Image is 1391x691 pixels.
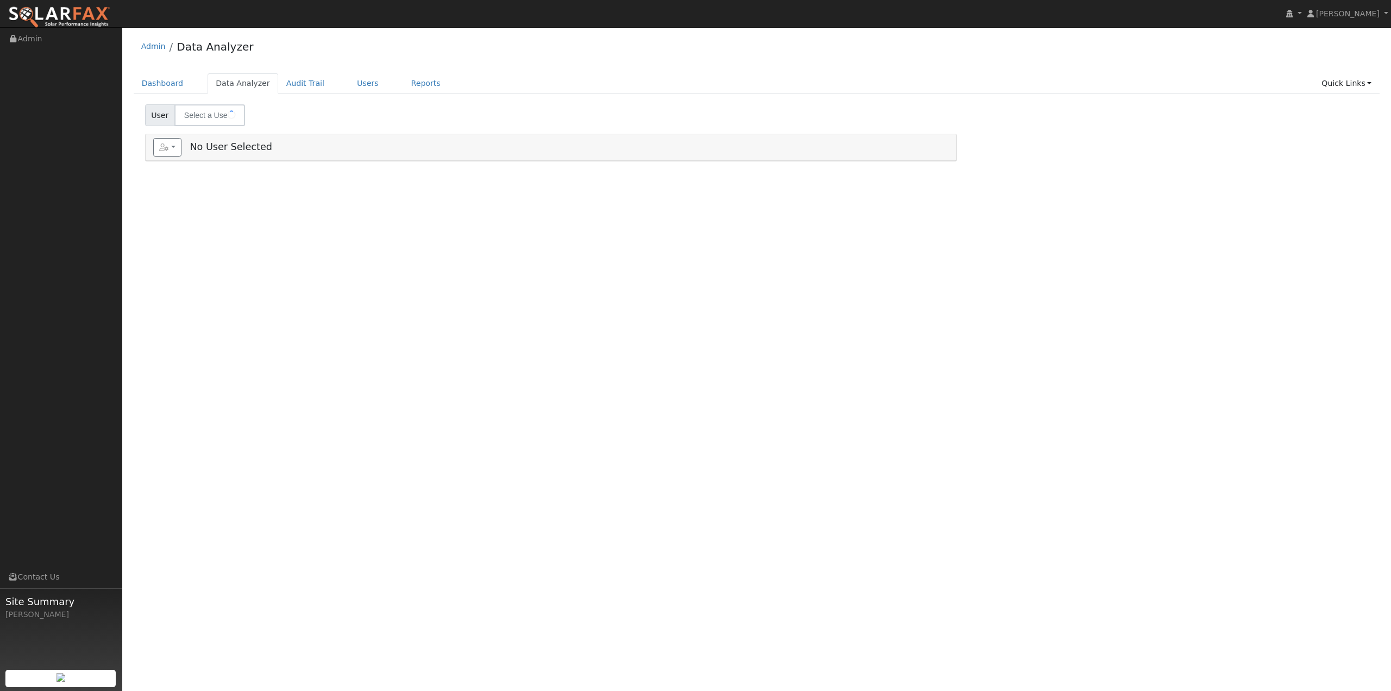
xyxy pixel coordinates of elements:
a: Users [349,73,387,94]
a: Admin [141,42,166,51]
span: Site Summary [5,594,116,609]
span: User [145,104,175,126]
input: Select a User [174,104,245,126]
img: SolarFax [8,6,110,29]
a: Quick Links [1313,73,1380,94]
a: Data Analyzer [177,40,253,53]
img: retrieve [57,673,65,682]
a: Audit Trail [278,73,333,94]
h5: No User Selected [153,138,949,157]
a: Reports [403,73,449,94]
a: Dashboard [134,73,192,94]
a: Data Analyzer [208,73,278,94]
span: [PERSON_NAME] [1316,9,1380,18]
div: [PERSON_NAME] [5,609,116,620]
